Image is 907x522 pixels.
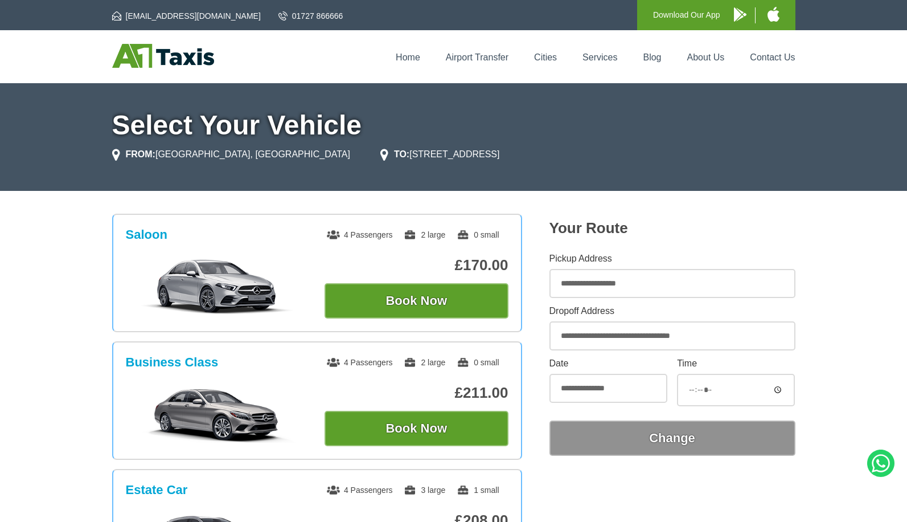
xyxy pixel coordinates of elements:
span: 1 small [457,486,499,495]
label: Time [677,359,795,368]
span: 4 Passengers [327,230,393,239]
button: Book Now [325,283,508,319]
span: 2 large [404,358,445,367]
span: 4 Passengers [327,358,393,367]
a: 01727 866666 [278,10,343,22]
img: A1 Taxis iPhone App [768,7,779,22]
p: £170.00 [325,256,508,274]
a: Blog [643,52,661,62]
img: Saloon [132,258,303,315]
a: Cities [534,52,557,62]
button: Book Now [325,411,508,446]
strong: TO: [394,149,409,159]
a: Home [396,52,420,62]
label: Date [549,359,667,368]
span: 0 small [457,358,499,367]
p: £211.00 [325,384,508,402]
a: About Us [687,52,725,62]
a: Services [582,52,617,62]
img: Business Class [132,386,303,443]
span: 0 small [457,230,499,239]
h3: Saloon [126,227,167,242]
a: Contact Us [750,52,795,62]
span: 2 large [404,230,445,239]
img: A1 Taxis Android App [734,7,746,22]
li: [GEOGRAPHIC_DATA], [GEOGRAPHIC_DATA] [112,148,350,161]
h3: Business Class [126,355,219,370]
label: Dropoff Address [549,307,795,316]
span: 4 Passengers [327,486,393,495]
button: Change [549,421,795,456]
h1: Select Your Vehicle [112,112,795,139]
img: A1 Taxis St Albans LTD [112,44,214,68]
li: [STREET_ADDRESS] [380,148,500,161]
strong: FROM: [126,149,155,159]
h3: Estate Car [126,483,188,497]
a: Airport Transfer [446,52,508,62]
label: Pickup Address [549,254,795,263]
h2: Your Route [549,219,795,237]
a: [EMAIL_ADDRESS][DOMAIN_NAME] [112,10,261,22]
span: 3 large [404,486,445,495]
p: Download Our App [653,8,720,22]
